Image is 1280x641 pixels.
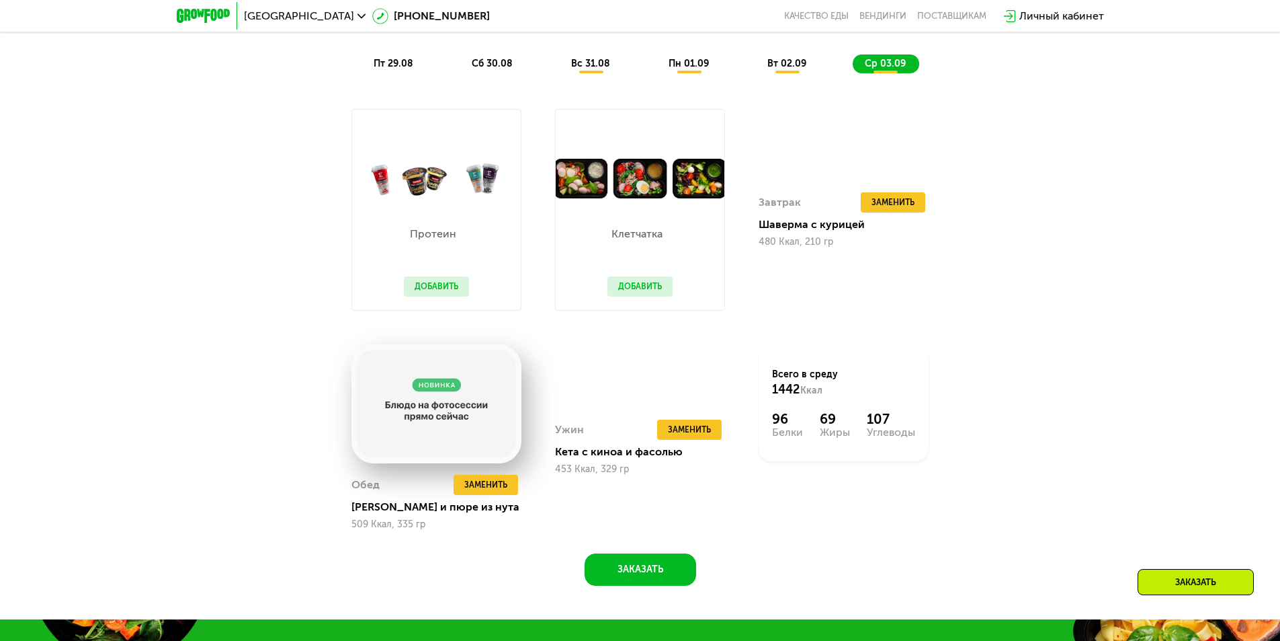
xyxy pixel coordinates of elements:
[867,411,915,427] div: 107
[244,11,354,22] span: [GEOGRAPHIC_DATA]
[871,254,914,267] span: Заменить
[784,11,849,22] a: Качество еды
[555,506,736,520] div: Кета с киноа и фасолью
[404,276,469,297] button: Добавить
[668,484,711,498] span: Заменить
[472,58,513,69] span: сб 30.08
[571,58,610,69] span: вс 31.08
[820,411,850,427] div: 69
[607,276,673,297] button: Добавить
[464,481,507,494] span: Заменить
[800,385,822,396] span: Ккал
[772,427,803,438] div: Белки
[585,560,696,592] button: Заказать
[555,525,725,536] div: 453 Ккал, 329 гр
[351,478,380,498] div: Обед
[772,382,800,397] span: 1442
[454,478,518,498] button: Заменить
[607,229,666,239] p: Клетчатка
[759,276,939,289] div: Шаверма с курицей
[865,58,906,69] span: ср 03.09
[767,58,806,69] span: вт 02.09
[351,522,521,533] div: 509 Ккал, 335 гр
[772,411,803,427] div: 96
[759,250,801,270] div: Завтрак
[867,427,915,438] div: Углеводы
[1019,8,1104,24] div: Личный кабинет
[1138,569,1254,595] div: Заказать
[772,368,915,398] div: Всего в среду
[351,503,532,517] div: [PERSON_NAME] и пюре из нута
[404,229,462,239] p: Протеин
[859,11,906,22] a: Вендинги
[555,481,584,501] div: Ужин
[917,11,986,22] div: поставщикам
[374,58,413,69] span: пт 29.08
[657,481,722,501] button: Заменить
[669,58,709,69] span: пн 01.09
[861,250,925,270] button: Заменить
[759,295,929,305] div: 480 Ккал, 210 гр
[372,8,490,24] a: [PHONE_NUMBER]
[820,427,850,438] div: Жиры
